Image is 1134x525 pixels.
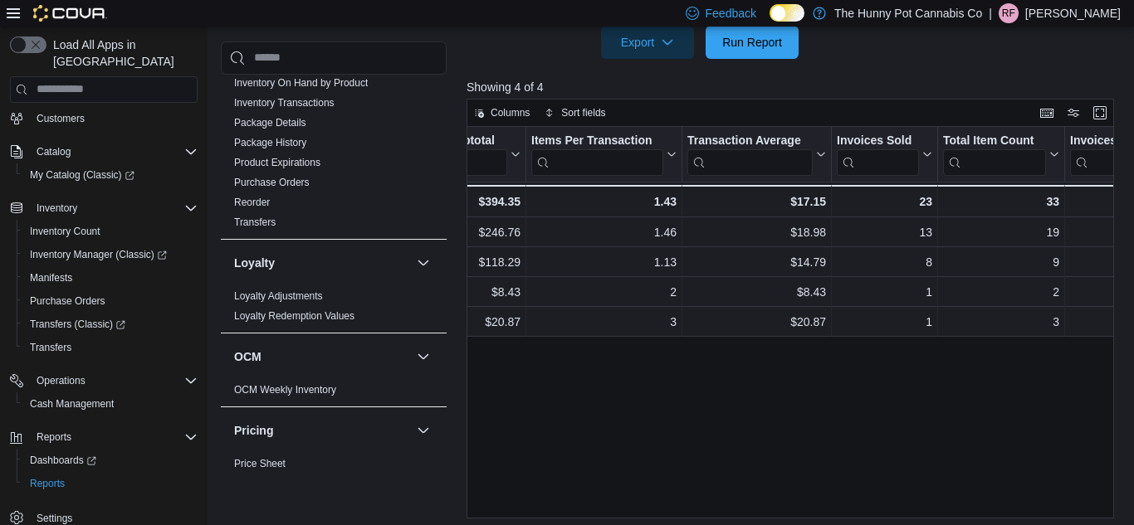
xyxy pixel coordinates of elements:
[23,221,198,241] span: Inventory Count
[37,512,72,525] span: Settings
[448,282,521,302] div: $8.43
[531,312,677,332] div: 3
[23,291,198,311] span: Purchase Orders
[989,3,992,23] p: |
[687,133,813,175] div: Transaction Average
[943,192,1059,211] div: 33
[234,76,368,90] span: Inventory On Hand by Product
[234,422,273,439] h3: Pricing
[23,450,198,470] span: Dashboards
[3,369,204,392] button: Operations
[531,133,663,148] div: Items Per Transaction
[23,474,71,493] a: Reports
[234,348,262,365] h3: OCM
[30,477,65,490] span: Reports
[30,109,91,129] a: Customers
[722,34,782,51] span: Run Report
[17,289,204,313] button: Purchase Orders
[23,165,198,185] span: My Catalog (Classic)
[23,338,78,357] a: Transfers
[3,106,204,130] button: Customers
[30,142,198,162] span: Catalog
[17,472,204,495] button: Reports
[234,255,275,271] h3: Loyalty
[448,192,521,211] div: $394.35
[1063,103,1083,123] button: Display options
[234,309,354,323] span: Loyalty Redemption Values
[234,422,410,439] button: Pricing
[234,156,320,169] span: Product Expirations
[531,222,677,242] div: 1.46
[706,26,799,59] button: Run Report
[234,157,320,168] a: Product Expirations
[413,347,433,367] button: OCM
[234,255,410,271] button: Loyalty
[23,268,79,288] a: Manifests
[234,96,335,109] span: Inventory Transactions
[17,336,204,359] button: Transfers
[23,245,198,265] span: Inventory Manager (Classic)
[17,313,204,336] a: Transfers (Classic)
[221,380,447,406] div: OCM
[706,5,756,22] span: Feedback
[448,222,521,242] div: $246.76
[37,202,77,215] span: Inventory
[30,142,77,162] button: Catalog
[3,140,204,163] button: Catalog
[531,133,663,175] div: Items Per Transaction
[943,222,1059,242] div: 19
[30,454,96,467] span: Dashboards
[943,252,1059,272] div: 9
[23,394,120,414] a: Cash Management
[234,176,310,189] span: Purchase Orders
[834,3,982,23] p: The Hunny Pot Cannabis Co
[234,384,336,396] a: OCM Weekly Inventory
[46,36,198,70] span: Load All Apps in [GEOGRAPHIC_DATA]
[234,177,310,188] a: Purchase Orders
[234,457,286,470] span: Price Sheet
[3,425,204,449] button: Reports
[17,243,204,266] a: Inventory Manager (Classic)
[837,192,932,211] div: 23
[837,133,919,148] div: Invoices Sold
[30,397,114,411] span: Cash Management
[37,430,71,444] span: Reports
[687,192,826,211] div: $17.15
[837,252,932,272] div: 8
[37,145,71,158] span: Catalog
[23,268,198,288] span: Manifests
[30,427,78,447] button: Reports
[837,133,919,175] div: Invoices Sold
[611,26,684,59] span: Export
[531,133,677,175] button: Items Per Transaction
[687,252,826,272] div: $14.79
[448,252,521,272] div: $118.29
[234,458,286,469] a: Price Sheet
[234,137,306,148] a: Package History
[687,133,826,175] button: Transaction Average
[234,383,336,396] span: OCM Weekly Inventory
[17,163,204,187] a: My Catalog (Classic)
[30,318,125,331] span: Transfers (Classic)
[234,116,306,129] span: Package Details
[943,133,1046,175] div: Total Item Count
[23,474,198,493] span: Reports
[467,103,536,123] button: Columns
[531,282,677,302] div: 2
[687,282,826,302] div: $8.43
[17,220,204,243] button: Inventory Count
[531,252,677,272] div: 1.13
[30,108,198,129] span: Customers
[3,197,204,220] button: Inventory
[234,216,276,228] a: Transfers
[221,454,447,480] div: Pricing
[23,394,198,414] span: Cash Management
[561,106,605,119] span: Sort fields
[234,136,306,149] span: Package History
[30,371,198,391] span: Operations
[999,3,1019,23] div: Richard Foster
[234,97,335,109] a: Inventory Transactions
[943,282,1059,302] div: 2
[23,221,107,241] a: Inventory Count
